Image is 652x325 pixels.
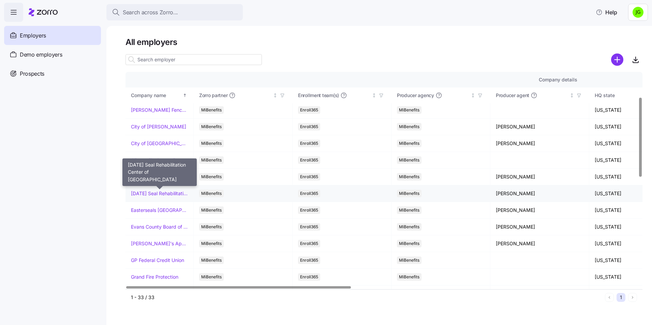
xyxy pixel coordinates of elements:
a: Clintonville Counseling and Wellness [131,157,188,164]
span: Search across Zorro... [123,8,178,17]
span: Enrollment team(s) [298,92,339,99]
button: Search across Zorro... [106,4,243,20]
img: a4774ed6021b6d0ef619099e609a7ec5 [633,7,643,18]
a: [DATE] Seal Rehabilitation Center of [GEOGRAPHIC_DATA] [131,190,188,197]
span: Enroll365 [300,206,318,214]
span: Help [596,8,617,16]
h1: All employers [125,37,642,47]
div: Not sorted [569,93,574,98]
div: Not sorted [372,93,376,98]
span: MiBenefits [201,123,222,130]
span: MiBenefits [399,106,419,114]
a: Grand Fire Protection [131,274,178,280]
span: Enroll365 [300,240,318,247]
span: MiBenefits [201,273,222,281]
a: Evans County Board of Commissioners [131,223,188,230]
span: Enroll365 [300,273,318,281]
div: Not sorted [471,93,475,98]
td: [PERSON_NAME] [490,119,589,135]
a: Easterseals [GEOGRAPHIC_DATA] & [GEOGRAPHIC_DATA][US_STATE] [131,207,188,214]
span: Enroll365 [300,106,318,114]
span: Producer agency [397,92,434,99]
a: GP Federal Credit Union [131,257,184,264]
span: MiBenefits [201,223,222,231]
a: Employers [4,26,101,45]
span: MiBenefits [201,106,222,114]
a: [PERSON_NAME] Fence Company [131,107,188,113]
span: MiBenefits [399,273,419,281]
span: MiBenefits [399,240,419,247]
div: Sorted ascending [182,93,187,98]
button: 1 [617,293,625,302]
a: [PERSON_NAME]'s Appliance/[PERSON_NAME]'s Academy/Fluid Services [131,240,188,247]
span: MiBenefits [201,240,222,247]
span: Zorro partner [199,92,227,99]
th: Producer agencyNot sorted [391,88,490,103]
a: City of [GEOGRAPHIC_DATA] [131,140,188,147]
span: MiBenefits [201,257,222,264]
button: Help [590,5,623,19]
span: Producer agent [496,92,529,99]
th: Enrollment team(s)Not sorted [293,88,391,103]
span: Demo employers [20,50,62,59]
a: Prospects [4,64,101,83]
td: [PERSON_NAME] [490,135,589,152]
span: MiBenefits [201,156,222,164]
div: Not sorted [273,93,278,98]
td: [PERSON_NAME] [490,169,589,185]
span: Enroll365 [300,140,318,147]
span: MiBenefits [399,190,419,197]
input: Search employer [125,54,262,65]
span: MiBenefits [201,140,222,147]
span: MiBenefits [201,206,222,214]
span: Enroll365 [300,156,318,164]
td: [PERSON_NAME] [490,235,589,252]
span: MiBenefits [399,173,419,181]
th: Company nameSorted ascending [125,88,194,103]
span: MiBenefits [399,257,419,264]
button: Previous page [605,293,614,302]
span: MiBenefits [399,156,419,164]
a: Demo employers [4,45,101,64]
span: Enroll365 [300,123,318,130]
span: MiBenefits [399,206,419,214]
span: MiBenefits [399,123,419,130]
th: Producer agentNot sorted [490,88,589,103]
span: MiBenefits [201,173,222,181]
a: [PERSON_NAME] [131,173,170,180]
td: [PERSON_NAME] [490,202,589,219]
span: Employers [20,31,46,40]
th: Zorro partnerNot sorted [194,88,293,103]
div: Company name [131,92,181,99]
span: Prospects [20,69,44,78]
button: Next page [628,293,637,302]
td: [PERSON_NAME] [490,185,589,202]
span: Enroll365 [300,173,318,181]
span: MiBenefits [201,190,222,197]
span: Enroll365 [300,223,318,231]
td: [PERSON_NAME] [490,219,589,235]
span: MiBenefits [399,140,419,147]
div: 1 - 33 / 33 [131,294,602,301]
svg: add icon [611,53,623,66]
span: MiBenefits [399,223,419,231]
a: City of [PERSON_NAME] [131,123,186,130]
span: Enroll365 [300,257,318,264]
span: Enroll365 [300,190,318,197]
